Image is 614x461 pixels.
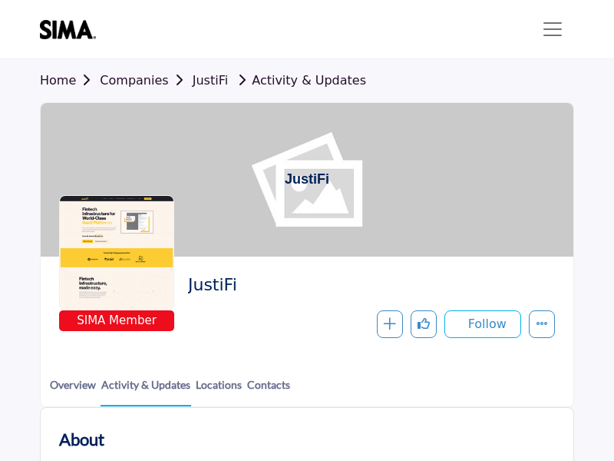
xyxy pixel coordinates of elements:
a: JustiFi [193,73,228,88]
h2: JustiFi [188,275,547,295]
span: SIMA Member [62,312,171,330]
a: Companies [100,73,192,88]
a: Overview [49,376,97,405]
button: Follow [444,310,521,338]
a: Activity & Updates [232,73,366,88]
button: Like [411,310,437,338]
a: Activity & Updates [101,376,191,406]
h1: JustiFi [285,103,329,257]
a: Contacts [246,376,291,405]
a: Home [40,73,100,88]
a: Locations [195,376,243,405]
button: More details [529,310,555,338]
button: Toggle navigation [531,14,574,45]
h2: About [59,426,104,452]
img: site Logo [40,20,104,39]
